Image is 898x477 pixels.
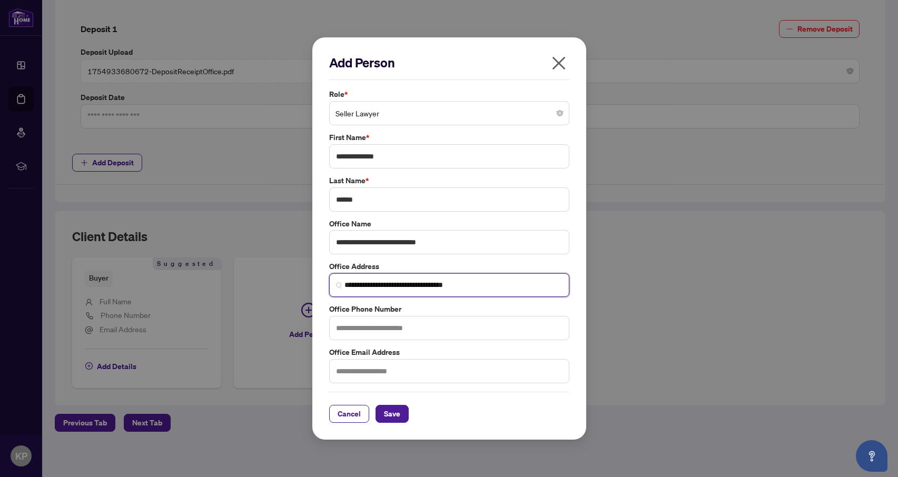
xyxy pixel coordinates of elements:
label: First Name [329,132,569,143]
img: search_icon [336,282,342,289]
button: Save [376,405,409,423]
span: close [550,55,567,72]
span: Seller Lawyer [335,103,563,123]
span: close-circle [557,110,563,116]
h2: Add Person [329,54,569,71]
label: Office Name [329,218,569,230]
label: Office Address [329,261,569,272]
span: Save [384,405,400,422]
label: Last Name [329,175,569,186]
label: Office Email Address [329,346,569,358]
label: Office Phone Number [329,303,569,315]
span: Cancel [338,405,361,422]
label: Role [329,88,569,100]
button: Open asap [856,440,887,472]
button: Cancel [329,405,369,423]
